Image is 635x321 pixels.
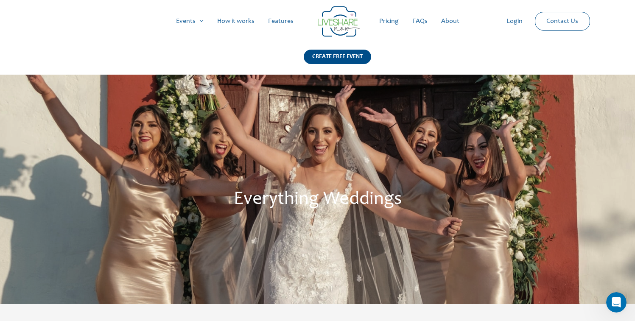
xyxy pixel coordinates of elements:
[169,8,210,35] a: Events
[15,8,620,35] nav: Site Navigation
[372,8,406,35] a: Pricing
[261,8,300,35] a: Features
[318,6,360,37] img: LiveShare logo - Capture & Share Event Memories
[500,8,529,35] a: Login
[606,292,627,313] iframe: Intercom live chat
[406,8,434,35] a: FAQs
[234,190,402,209] span: Everything Weddings
[540,12,585,30] a: Contact Us
[434,8,466,35] a: About
[210,8,261,35] a: How it works
[304,50,371,64] div: CREATE FREE EVENT
[304,50,371,75] a: CREATE FREE EVENT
